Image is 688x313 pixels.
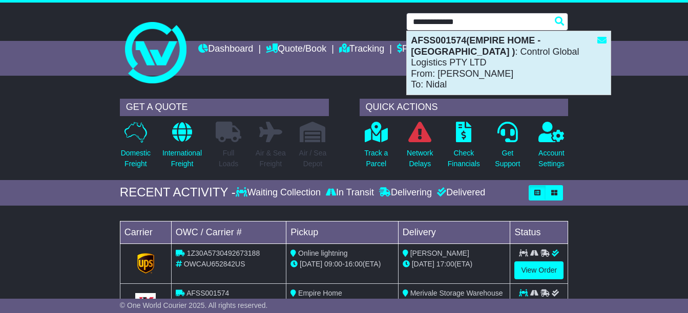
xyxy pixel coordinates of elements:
p: Get Support [495,148,520,169]
a: Financials [397,41,444,58]
a: InternationalFreight [162,121,202,175]
p: Air / Sea Depot [299,148,327,169]
p: Check Financials [448,148,480,169]
p: Track a Parcel [364,148,388,169]
span: [DATE] [412,260,434,268]
img: GetCarrierServiceLogo [137,253,155,274]
a: Tracking [339,41,384,58]
span: [PERSON_NAME] [410,249,469,257]
td: Status [510,221,568,243]
a: CheckFinancials [447,121,481,175]
a: View Order [514,261,564,279]
p: Domestic Freight [121,148,151,169]
td: Delivery [398,221,510,243]
span: [DATE] [300,260,322,268]
strong: AFSS001574(EMPIRE HOME - [GEOGRAPHIC_DATA] ) [411,35,540,57]
span: 16:00 [345,260,363,268]
div: - (ETA) [290,259,394,270]
p: Full Loads [216,148,241,169]
a: Dashboard [198,41,253,58]
td: OWC / Carrier # [171,221,286,243]
div: : Control Global Logistics PTY LTD From: [PERSON_NAME] To: Nidal [407,31,611,95]
span: AFSS001574 [186,289,229,297]
a: Quote/Book [266,41,326,58]
div: (ETA) [403,259,506,270]
p: International Freight [162,148,202,169]
p: Air & Sea Freight [256,148,286,169]
span: 17:00 [436,260,454,268]
span: Online lightning [298,249,348,257]
p: Network Delays [407,148,433,169]
span: 09:00 [324,260,342,268]
a: DomesticFreight [120,121,151,175]
span: Merivale Storage Warehouse [410,289,503,297]
a: AccountSettings [538,121,565,175]
div: Delivered [434,187,485,198]
span: 1Z30A5730492673188 [187,249,260,257]
a: GetSupport [494,121,520,175]
div: Waiting Collection [236,187,323,198]
td: Pickup [286,221,399,243]
span: © One World Courier 2025. All rights reserved. [120,301,268,309]
span: Empire Home [298,289,342,297]
div: RECENT ACTIVITY - [120,185,236,200]
a: NetworkDelays [406,121,433,175]
p: Account Settings [538,148,565,169]
span: OWCAU652842US [184,260,245,268]
div: In Transit [323,187,377,198]
div: Delivering [377,187,434,198]
a: Track aParcel [364,121,388,175]
div: GET A QUOTE [120,99,329,116]
td: Carrier [120,221,171,243]
div: QUICK ACTIONS [360,99,569,116]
